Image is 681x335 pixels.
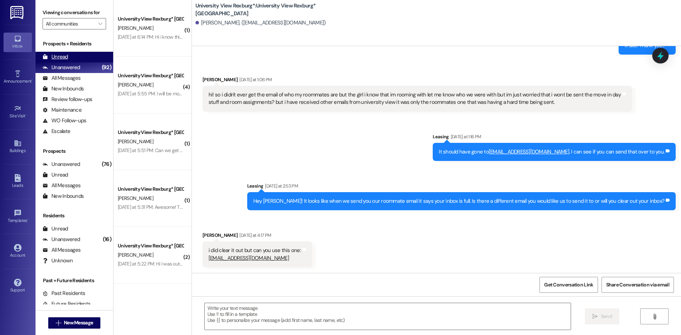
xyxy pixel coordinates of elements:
div: [DATE] at 6:14 PM: Hi i know this is a weird question but im buying a vanity mirror and I was won... [118,34,497,40]
input: All communities [46,18,95,29]
div: Leasing [247,182,676,192]
button: Send [585,308,619,324]
div: [DATE] at 1:16 PM [449,133,481,140]
span: • [26,112,27,117]
button: Get Conversation Link [539,277,598,293]
i:  [592,314,598,319]
div: Unread [43,53,68,61]
a: Account [4,242,32,261]
div: Hey [PERSON_NAME]! It looks like when we send you our roommate email it says your inbox is full. ... [253,197,664,205]
div: Escalate [43,128,70,135]
div: Past Residents [43,290,85,297]
div: [PERSON_NAME]. ([EMAIL_ADDRESS][DOMAIN_NAME]) [195,19,326,27]
span: [PERSON_NAME] [118,252,153,258]
a: Templates • [4,207,32,226]
a: Leads [4,172,32,191]
span: [PERSON_NAME] [118,82,153,88]
div: All Messages [43,74,81,82]
div: Maintenance [43,106,82,114]
span: • [27,217,28,222]
div: Unread [43,225,68,233]
div: i did clear it out but can you use this one: [209,247,301,262]
div: [DATE] at 2:53 PM [263,182,298,190]
div: Review follow-ups [43,96,92,103]
i:  [652,314,657,319]
a: [EMAIL_ADDRESS][DOMAIN_NAME] [489,148,569,155]
div: (16) [101,234,113,245]
a: Site Visit • [4,102,32,122]
span: Share Conversation via email [606,281,669,289]
div: University View Rexburg* [GEOGRAPHIC_DATA] [118,129,183,136]
div: [PERSON_NAME] [203,76,632,86]
span: Get Conversation Link [544,281,593,289]
div: Unanswered [43,236,80,243]
div: It should have gone to . I can see if you can send that over to you. [439,148,664,156]
a: Buildings [4,137,32,156]
button: New Message [48,317,101,329]
div: Prospects [35,147,113,155]
div: Residents [35,212,113,219]
label: Viewing conversations for [43,7,106,18]
b: University View Rexburg*: University View Rexburg* [GEOGRAPHIC_DATA] [195,2,337,17]
div: hi! so i didn't ever get the email of who my roommates are but the girl i know that im rooming wi... [209,91,621,106]
span: [PERSON_NAME] [118,138,153,145]
div: (92) [100,62,113,73]
div: [DATE] at 5:51 PM: Can we get a new vacuum? There's suction from the tube and the vacuum part, bu... [118,147,475,153]
div: University View Rexburg* [GEOGRAPHIC_DATA] [118,242,183,250]
i:  [56,320,61,326]
div: Past + Future Residents [35,277,113,284]
div: University View Rexburg* [GEOGRAPHIC_DATA] [118,15,183,23]
div: [DATE] at 4:17 PM [238,231,271,239]
div: [PERSON_NAME] [203,231,312,241]
div: WO Follow-ups [43,117,86,124]
div: New Inbounds [43,85,84,93]
button: Share Conversation via email [602,277,674,293]
div: Future Residents [43,300,90,308]
div: University View Rexburg* [GEOGRAPHIC_DATA] [118,185,183,193]
div: Unanswered [43,64,80,71]
div: Unknown [43,257,73,264]
span: • [32,78,33,83]
span: New Message [64,319,93,326]
div: All Messages [43,182,81,189]
div: University View Rexburg* [GEOGRAPHIC_DATA] [118,72,183,79]
span: Send [601,313,612,320]
div: Unread [43,171,68,179]
span: [PERSON_NAME] [118,195,153,201]
a: Inbox [4,33,32,52]
div: New Inbounds [43,192,84,200]
img: ResiDesk Logo [10,6,25,19]
div: All Messages [43,246,81,254]
div: Unanswered [43,161,80,168]
div: (76) [100,159,113,170]
div: Leasing [433,133,676,143]
i:  [98,21,102,27]
a: Support [4,277,32,296]
span: [PERSON_NAME] [118,25,153,31]
div: [DATE] at 5:31 PM: Awesome! Thank you! [118,204,199,210]
a: [EMAIL_ADDRESS][DOMAIN_NAME] [209,255,289,262]
div: Prospects + Residents [35,40,113,48]
div: [DATE] at 1:06 PM [238,76,272,83]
